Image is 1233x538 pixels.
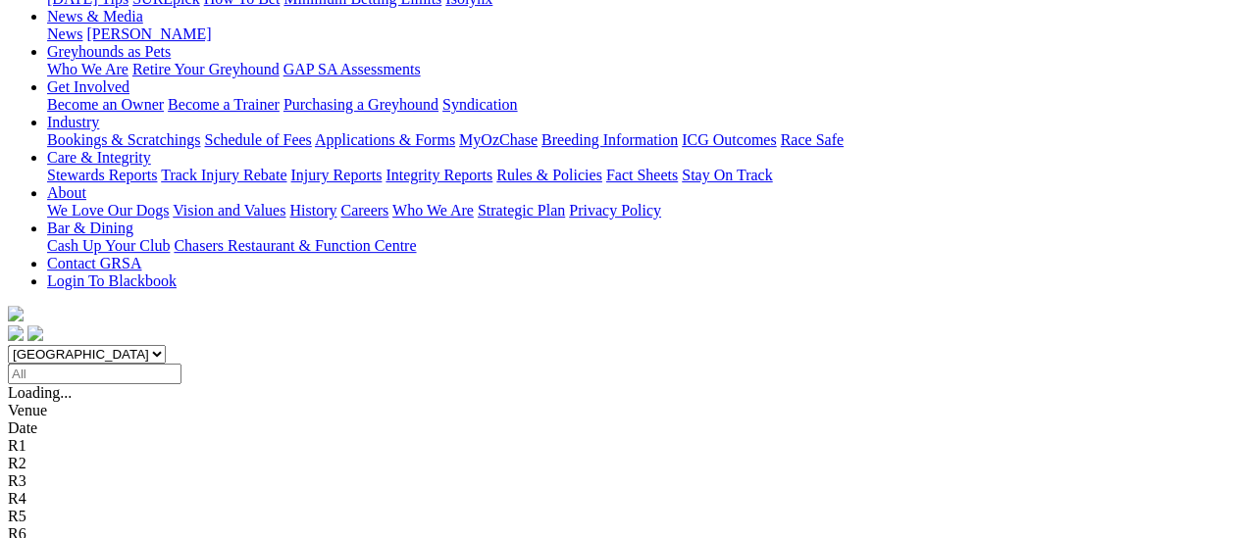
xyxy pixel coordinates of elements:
[47,167,1225,184] div: Care & Integrity
[283,96,438,113] a: Purchasing a Greyhound
[459,131,538,148] a: MyOzChase
[283,61,421,77] a: GAP SA Assessments
[8,455,1225,472] div: R2
[8,419,1225,437] div: Date
[47,25,1225,43] div: News & Media
[8,364,181,384] input: Select date
[340,202,388,219] a: Careers
[496,167,602,183] a: Rules & Policies
[47,78,129,95] a: Get Involved
[47,61,128,77] a: Who We Are
[569,202,661,219] a: Privacy Policy
[8,384,72,401] span: Loading...
[47,43,171,60] a: Greyhounds as Pets
[780,131,843,148] a: Race Safe
[8,325,24,341] img: facebook.svg
[8,472,1225,490] div: R3
[682,167,772,183] a: Stay On Track
[174,237,416,254] a: Chasers Restaurant & Function Centre
[289,202,336,219] a: History
[27,325,43,341] img: twitter.svg
[47,255,141,271] a: Contact GRSA
[442,96,517,113] a: Syndication
[168,96,280,113] a: Become a Trainer
[47,61,1225,78] div: Greyhounds as Pets
[47,202,169,219] a: We Love Our Dogs
[47,202,1225,220] div: About
[47,96,1225,114] div: Get Involved
[47,25,82,42] a: News
[8,437,1225,455] div: R1
[47,167,157,183] a: Stewards Reports
[47,184,86,201] a: About
[541,131,678,148] a: Breeding Information
[682,131,776,148] a: ICG Outcomes
[290,167,382,183] a: Injury Reports
[173,202,285,219] a: Vision and Values
[47,96,164,113] a: Become an Owner
[392,202,474,219] a: Who We Are
[161,167,286,183] a: Track Injury Rebate
[478,202,565,219] a: Strategic Plan
[315,131,455,148] a: Applications & Forms
[47,220,133,236] a: Bar & Dining
[47,114,99,130] a: Industry
[47,149,151,166] a: Care & Integrity
[47,237,1225,255] div: Bar & Dining
[47,8,143,24] a: News & Media
[47,131,200,148] a: Bookings & Scratchings
[8,508,1225,525] div: R5
[8,306,24,321] img: logo-grsa-white.png
[47,131,1225,149] div: Industry
[204,131,311,148] a: Schedule of Fees
[8,402,1225,419] div: Venue
[385,167,492,183] a: Integrity Reports
[8,490,1225,508] div: R4
[606,167,678,183] a: Fact Sheets
[47,237,170,254] a: Cash Up Your Club
[86,25,211,42] a: [PERSON_NAME]
[47,272,177,289] a: Login To Blackbook
[132,61,280,77] a: Retire Your Greyhound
